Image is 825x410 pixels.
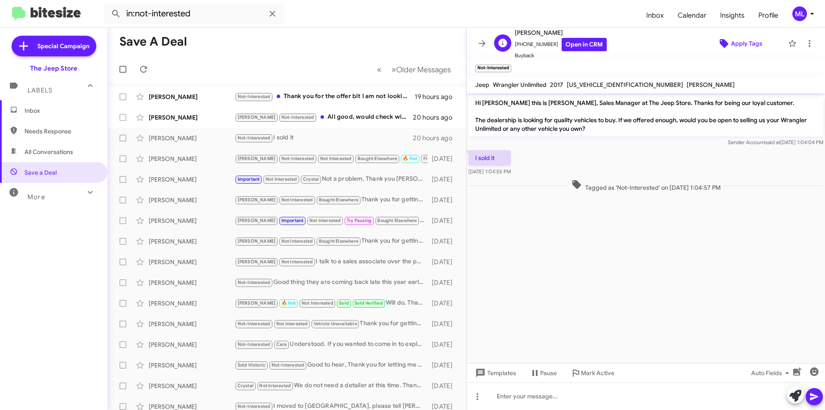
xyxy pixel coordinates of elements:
[568,179,724,192] span: Tagged as 'Not-Interested' on [DATE] 1:04:57 PM
[713,3,752,28] a: Insights
[428,299,459,308] div: [DATE]
[235,154,428,163] div: Thanks I'm sure I'll bring it in there at some point for service as I'm very close to your dealer...
[309,218,341,223] span: Not Interested
[281,156,315,161] span: Not-Interested
[540,365,557,381] span: Pause
[238,259,276,265] span: [PERSON_NAME]
[515,28,607,38] span: [PERSON_NAME]
[235,381,428,391] div: We do not need a detailer at this time. Thank you tho.
[149,134,235,142] div: [PERSON_NAME]
[149,175,235,184] div: [PERSON_NAME]
[731,36,762,51] span: Apply Tags
[428,196,459,204] div: [DATE]
[238,362,266,368] span: Sold Historic
[235,112,413,122] div: All good, would check with the bank Affinity. I got truck from Toyota, they paid off remaining tw...
[238,176,260,182] span: Important
[493,81,547,89] span: Wrangler Unlimited
[347,218,372,223] span: Try Pausing
[785,6,816,21] button: ML
[428,320,459,328] div: [DATE]
[149,340,235,349] div: [PERSON_NAME]
[235,195,428,205] div: Thank you for getting back to me. I will update my records.
[238,300,276,306] span: [PERSON_NAME]
[428,237,459,246] div: [DATE]
[235,298,428,308] div: Will do, Thank you !
[467,365,523,381] button: Templates
[149,320,235,328] div: [PERSON_NAME]
[320,156,352,161] span: Not Interested
[550,81,563,89] span: 2017
[149,258,235,266] div: [PERSON_NAME]
[581,365,614,381] span: Mark Active
[24,168,57,177] span: Save a Deal
[319,197,358,203] span: Bought Elsewhere
[238,238,276,244] span: [PERSON_NAME]
[564,365,621,381] button: Mark Active
[303,176,319,182] span: Crystal
[792,6,807,21] div: ML
[276,321,308,327] span: Not Interested
[515,38,607,51] span: [PHONE_NUMBER]
[428,382,459,390] div: [DATE]
[238,156,276,161] span: [PERSON_NAME]
[671,3,713,28] a: Calendar
[266,176,297,182] span: Not Interested
[281,218,304,223] span: Important
[238,342,271,347] span: Not-Interested
[639,3,671,28] a: Inbox
[428,361,459,370] div: [DATE]
[413,134,459,142] div: 20 hours ago
[468,95,823,136] p: Hi [PERSON_NAME] this is [PERSON_NAME], Sales Manager at The Jeep Store. Thanks for being our loy...
[687,81,735,89] span: [PERSON_NAME]
[377,218,417,223] span: Bought Elsewhere
[728,139,823,145] span: Sender Account [DATE] 1:04:04 PM
[238,135,271,141] span: Not-Interested
[27,193,45,201] span: More
[413,113,459,122] div: 20 hours ago
[339,300,349,306] span: Sold
[238,94,271,99] span: Not-Interested
[428,258,459,266] div: [DATE]
[281,197,313,203] span: Not Interested
[235,277,428,287] div: Good thing they are coming back late this year early next year. Let me know if you'd like a call ...
[149,382,235,390] div: [PERSON_NAME]
[751,365,792,381] span: Auto Fields
[149,113,235,122] div: [PERSON_NAME]
[24,106,98,115] span: Inbox
[744,365,799,381] button: Auto Fields
[24,148,73,156] span: All Conversations
[149,154,235,163] div: [PERSON_NAME]
[474,365,516,381] span: Templates
[149,237,235,246] div: [PERSON_NAME]
[428,278,459,287] div: [DATE]
[302,300,333,306] span: Not Interested
[372,61,456,78] nav: Page navigation example
[27,86,52,94] span: Labels
[475,81,489,89] span: Jeep
[259,383,291,388] span: Not Interested
[238,114,276,120] span: [PERSON_NAME]
[235,92,415,102] div: Thank you for the offer bit I am not looking to sell at this time
[238,321,271,327] span: Not-Interested
[752,3,785,28] a: Profile
[235,236,428,246] div: Thank you for getting back to me. I will update my records.
[235,339,428,349] div: Understood. If you wanted to come in to explore trying to get out of it early just let me know. W...
[30,64,77,73] div: The Jeep Store
[149,216,235,225] div: [PERSON_NAME]
[428,216,459,225] div: [DATE]
[12,36,96,56] a: Special Campaign
[396,65,451,74] span: Older Messages
[423,156,442,161] span: Finished
[281,114,315,120] span: Not-Interested
[357,156,397,161] span: Bought Elsewhere
[149,278,235,287] div: [PERSON_NAME]
[696,36,784,51] button: Apply Tags
[354,300,383,306] span: Sold Verified
[428,175,459,184] div: [DATE]
[281,238,313,244] span: Not Interested
[238,197,276,203] span: [PERSON_NAME]
[235,319,428,329] div: Thank you for getting back to me. I will update my records.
